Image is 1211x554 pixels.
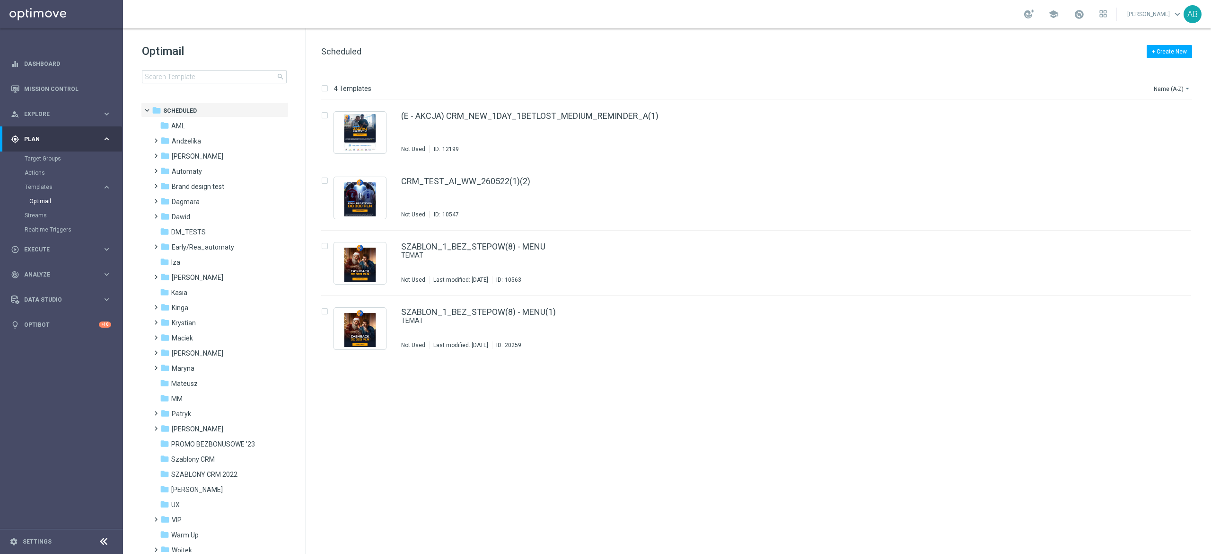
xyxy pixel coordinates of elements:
[11,245,102,254] div: Execute
[25,166,122,180] div: Actions
[401,112,658,120] a: (E - AKCJA) CRM_NEW_1DAY_1BETLOST_MEDIUM_REMINDER_A(1)
[430,276,492,284] div: Last modified: [DATE]
[172,213,190,221] span: Dawid
[11,76,111,101] div: Mission Control
[1184,5,1202,23] div: AB
[160,151,170,161] i: folder
[102,270,111,279] i: keyboard_arrow_right
[172,273,223,282] span: Kamil N.
[171,470,237,479] span: SZABLONY CRM 2022
[160,181,170,191] i: folder
[160,348,170,357] i: folder
[25,184,93,190] span: Templates
[25,183,112,191] button: Templates keyboard_arrow_right
[142,70,287,83] input: Search Template
[24,136,102,142] span: Plan
[152,106,161,115] i: folder
[171,440,255,448] span: PROMO BEZBONUSOWE '23
[23,539,52,545] a: Settings
[25,226,98,233] a: Realtime Triggers
[102,109,111,118] i: keyboard_arrow_right
[171,500,180,509] span: UX
[442,211,459,218] div: 10547
[102,245,111,254] i: keyboard_arrow_right
[10,85,112,93] button: Mission Control
[24,312,99,337] a: Optibot
[321,46,361,56] span: Scheduled
[24,51,111,76] a: Dashboard
[160,136,170,145] i: folder
[11,270,102,279] div: Analyze
[277,73,284,80] span: search
[24,297,102,303] span: Data Studio
[29,197,98,205] a: Optimail
[171,394,183,403] span: MM
[11,110,19,118] i: person_search
[10,296,112,304] button: Data Studio keyboard_arrow_right
[10,321,112,329] div: lightbulb Optibot +10
[336,114,384,151] img: 12199.jpeg
[401,251,1151,260] div: TEMAT
[172,182,224,191] span: Brand design test
[160,166,170,176] i: folder
[1153,83,1192,94] button: Name (A-Z)arrow_drop_down
[11,135,102,143] div: Plan
[10,246,112,253] div: play_circle_outline Execute keyboard_arrow_right
[160,242,170,251] i: folder
[171,228,206,236] span: DM_TESTS
[401,177,530,186] a: CRM_TEST_AI_WW_260522(1)(2)
[172,425,223,433] span: Piotr G.
[25,208,122,223] div: Streams
[171,258,180,267] span: Iza
[172,349,223,357] span: Marcin G.
[11,312,111,337] div: Optibot
[25,212,98,219] a: Streams
[160,197,170,206] i: folder
[25,152,122,166] div: Target Groups
[1184,85,1191,92] i: arrow_drop_down
[336,310,384,347] img: 20259.jpeg
[172,410,191,418] span: Patryk
[10,60,112,68] div: equalizer Dashboard
[160,333,170,342] i: folder
[430,145,459,153] div: ID:
[312,100,1209,165] div: Press SPACE to select this row.
[171,485,223,494] span: Tomek K.
[9,537,18,546] i: settings
[172,516,182,524] span: VIP
[10,135,112,143] div: gps_fixed Plan keyboard_arrow_right
[172,334,193,342] span: Maciek
[25,169,98,177] a: Actions
[172,197,200,206] span: Dagmara
[401,145,425,153] div: Not Used
[401,251,1130,260] a: TEMAT
[160,318,170,327] i: folder
[160,303,170,312] i: folder
[10,110,112,118] button: person_search Explore keyboard_arrow_right
[172,319,196,327] span: Krystian
[160,227,169,236] i: folder
[102,183,111,192] i: keyboard_arrow_right
[24,111,102,117] span: Explore
[160,378,169,388] i: folder
[160,272,170,282] i: folder
[172,243,234,251] span: Early/Rea_automaty
[430,211,459,218] div: ID:
[102,295,111,304] i: keyboard_arrow_right
[336,245,384,282] img: 10563.jpeg
[142,44,287,59] h1: Optimail
[172,137,201,145] span: Andżelika
[25,184,102,190] div: Templates
[172,304,188,312] span: Kinga
[442,145,459,153] div: 12199
[163,107,197,115] span: Scheduled
[171,288,187,297] span: Kasia
[171,122,185,130] span: AML
[171,455,215,464] span: Szablony CRM
[160,257,169,267] i: folder
[160,424,170,433] i: folder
